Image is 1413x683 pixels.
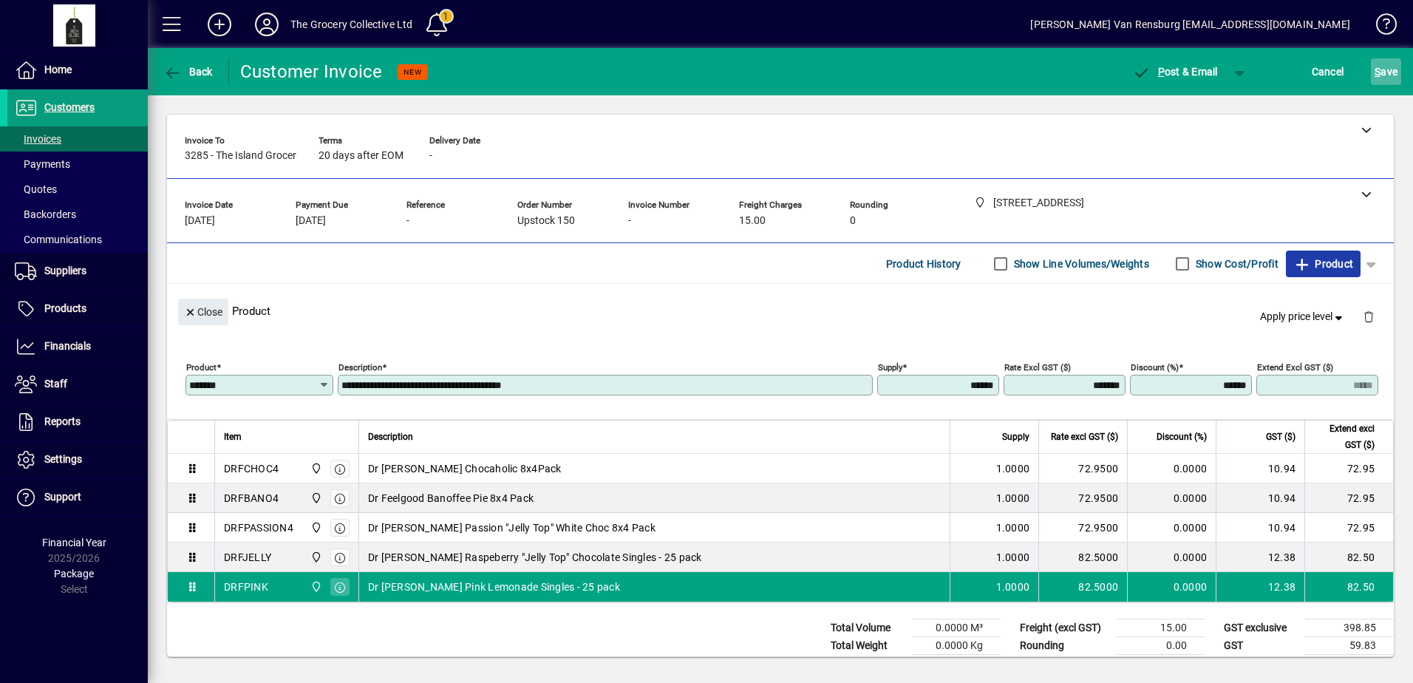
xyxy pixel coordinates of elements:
[54,568,94,580] span: Package
[1375,60,1397,84] span: ave
[368,429,413,445] span: Description
[15,183,57,195] span: Quotes
[44,64,72,75] span: Home
[1048,491,1118,506] div: 72.9500
[1127,483,1216,513] td: 0.0000
[368,580,620,594] span: Dr [PERSON_NAME] Pink Lemonade Singles - 25 pack
[174,305,232,318] app-page-header-button: Close
[319,150,404,162] span: 20 days after EOM
[1127,454,1216,483] td: 0.0000
[15,234,102,245] span: Communications
[739,215,766,227] span: 15.00
[517,215,575,227] span: Upstock 150
[44,491,81,503] span: Support
[1125,58,1225,85] button: Post & Email
[1012,637,1116,655] td: Rounding
[406,215,409,227] span: -
[1312,60,1344,84] span: Cancel
[160,58,217,85] button: Back
[1216,655,1305,673] td: GST inclusive
[307,520,324,536] span: 4/75 Apollo Drive
[1048,580,1118,594] div: 82.5000
[1365,3,1395,51] a: Knowledge Base
[1127,513,1216,543] td: 0.0000
[368,461,562,476] span: Dr [PERSON_NAME] Chocaholic 8x4Pack
[1305,619,1394,637] td: 398.85
[290,13,413,36] div: The Grocery Collective Ltd
[1286,251,1361,277] button: Product
[307,549,324,565] span: 4/75 Apollo Drive
[15,208,76,220] span: Backorders
[224,520,293,535] div: DRFPASSION4
[307,579,324,595] span: 4/75 Apollo Drive
[1314,421,1375,453] span: Extend excl GST ($)
[1216,637,1305,655] td: GST
[996,550,1030,565] span: 1.0000
[1305,637,1394,655] td: 59.83
[1304,543,1393,572] td: 82.50
[44,101,95,113] span: Customers
[1254,304,1352,330] button: Apply price level
[1351,310,1386,323] app-page-header-button: Delete
[1116,637,1205,655] td: 0.00
[44,265,86,276] span: Suppliers
[1216,483,1304,513] td: 10.94
[178,299,228,325] button: Close
[1002,429,1029,445] span: Supply
[148,58,229,85] app-page-header-button: Back
[7,479,148,516] a: Support
[224,491,279,506] div: DRFBANO4
[44,453,82,465] span: Settings
[224,461,279,476] div: DRFCHOC4
[1131,362,1179,373] mat-label: Discount (%)
[7,177,148,202] a: Quotes
[196,11,243,38] button: Add
[1216,543,1304,572] td: 12.38
[1260,309,1346,324] span: Apply price level
[1011,256,1149,271] label: Show Line Volumes/Weights
[1304,572,1393,602] td: 82.50
[1305,655,1394,673] td: 458.68
[7,290,148,327] a: Products
[184,300,222,324] span: Close
[404,67,422,77] span: NEW
[850,215,856,227] span: 0
[1193,256,1278,271] label: Show Cost/Profit
[224,550,271,565] div: DRFJELLY
[1158,66,1165,78] span: P
[296,215,326,227] span: [DATE]
[368,550,702,565] span: Dr [PERSON_NAME] Raspeberry "Jelly Top" Chocolate Singles - 25 pack
[1048,550,1118,565] div: 82.5000
[1157,429,1207,445] span: Discount (%)
[1216,572,1304,602] td: 12.38
[44,378,67,390] span: Staff
[1012,619,1116,637] td: Freight (excl GST)
[240,60,383,84] div: Customer Invoice
[44,415,81,427] span: Reports
[1004,362,1071,373] mat-label: Rate excl GST ($)
[167,284,1394,338] div: Product
[307,490,324,506] span: 4/75 Apollo Drive
[44,302,86,314] span: Products
[338,362,382,373] mat-label: Description
[996,580,1030,594] span: 1.0000
[1371,58,1401,85] button: Save
[1048,520,1118,535] div: 72.9500
[7,366,148,403] a: Staff
[429,150,432,162] span: -
[1127,543,1216,572] td: 0.0000
[185,215,215,227] span: [DATE]
[1257,362,1333,373] mat-label: Extend excl GST ($)
[243,11,290,38] button: Profile
[307,461,324,477] span: 4/75 Apollo Drive
[1132,66,1218,78] span: ost & Email
[880,251,967,277] button: Product History
[996,461,1030,476] span: 1.0000
[1216,619,1305,637] td: GST exclusive
[1127,572,1216,602] td: 0.0000
[996,520,1030,535] span: 1.0000
[186,362,217,373] mat-label: Product
[7,152,148,177] a: Payments
[996,491,1030,506] span: 1.0000
[1304,513,1393,543] td: 72.95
